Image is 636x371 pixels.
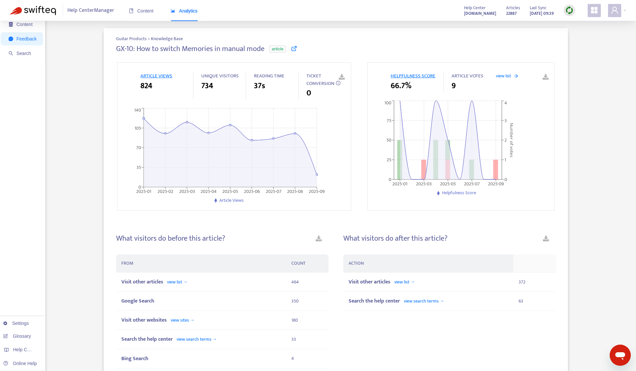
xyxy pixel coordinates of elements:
span: Visit other articles [349,278,390,286]
span: Help Center [464,4,486,12]
span: container [9,22,13,27]
span: view list → [394,278,415,286]
tspan: 100 [384,99,391,107]
span: Search the help center [349,297,400,305]
span: 350 [291,297,299,305]
span: Search [16,51,31,56]
tspan: 25 [387,156,391,164]
strong: [DATE] 09:39 [530,10,554,17]
th: FROM [116,254,286,273]
tspan: 4 [504,99,507,107]
h4: What visitors do after this article? [343,234,448,243]
h4: What visitors do before this article? [116,234,225,243]
iframe: メッセージングウィンドウの起動ボタン、進行中の会話 [610,345,631,366]
th: COUNT [286,254,329,273]
span: Knowledge Base [151,35,183,42]
tspan: 0 [389,176,391,183]
span: Feedback [16,36,37,41]
span: HELPFULNESS SCORE [391,72,435,80]
span: view search terms → [177,335,217,343]
span: 824 [140,80,152,92]
span: Search the help center [121,335,173,344]
tspan: 2025-07 [266,188,281,195]
span: view list [496,72,511,79]
span: Content [16,22,33,27]
span: appstore [590,6,598,14]
span: READING TIME [254,72,284,80]
span: Content [129,8,154,13]
span: 4 [291,355,294,362]
tspan: 2025-06 [244,188,260,195]
span: Articles [506,4,520,12]
span: > [148,35,151,42]
tspan: 2025-01 [136,188,151,195]
span: ARTICLE VIEWS [140,72,172,80]
span: 63 [519,297,523,305]
tspan: 75 [387,117,391,124]
a: Settings [3,321,29,326]
img: Swifteq [10,6,56,15]
span: Analytics [171,8,198,13]
img: sync.dc5367851b00ba804db3.png [565,6,574,14]
span: Helpfulness Score [442,189,476,197]
tspan: 2025-05 [440,180,456,188]
tspan: 2025-03 [179,188,195,195]
span: Google Search [121,297,154,305]
th: ACTION [343,254,513,273]
tspan: 2025-03 [416,180,432,188]
span: 66.7% [391,80,411,92]
span: 372 [519,278,526,286]
span: article [269,45,286,53]
tspan: 2025-09 [488,180,504,188]
span: 9 [452,80,456,92]
tspan: 3 [504,117,507,124]
span: Visit other articles [121,278,163,286]
span: 180 [291,316,298,324]
span: TICKET CONVERSION [306,72,334,88]
tspan: 140 [134,106,141,114]
span: UNIQUE VISITORS [201,72,239,80]
tspan: 2025-04 [201,188,217,195]
tspan: 0 [138,183,141,191]
span: ARTICLE VOTES [452,72,483,80]
span: message [9,37,13,41]
span: view list → [167,278,188,286]
span: search [9,51,13,56]
span: 464 [291,278,299,286]
span: 33 [291,335,296,343]
tspan: 50 [386,137,391,144]
tspan: 2025-01 [392,180,407,188]
span: Help Centers [13,347,40,352]
tspan: 2025-05 [222,188,238,195]
span: area-chart [171,9,175,13]
tspan: 35 [136,164,141,171]
a: Glossary [3,333,31,339]
span: Bing Search [121,354,148,363]
tspan: 2025-07 [464,180,480,188]
h4: GX-10: How to switch Memories in manual mode [116,44,264,53]
span: view search terms → [404,297,444,305]
span: book [129,9,134,13]
tspan: 105 [135,124,141,132]
tspan: 0 [504,176,507,183]
span: 37s [254,80,265,92]
tspan: 2025-02 [158,188,173,195]
strong: 22887 [506,10,517,17]
tspan: 70 [136,144,141,151]
tspan: Number of votes [507,123,516,157]
span: Visit other websites [121,316,167,325]
tspan: 2 [504,137,507,144]
span: Guitar Products [116,35,148,42]
span: view sites → [171,316,195,324]
a: [DOMAIN_NAME] [464,10,496,17]
a: Online Help [3,361,37,366]
span: 0 [306,87,311,99]
span: 734 [201,80,213,92]
span: Last Sync [530,4,547,12]
span: Article Views [219,197,244,204]
tspan: 1 [504,156,506,164]
span: user [611,6,619,14]
span: Help Center Manager [67,4,114,17]
tspan: 2025-09 [309,188,325,195]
